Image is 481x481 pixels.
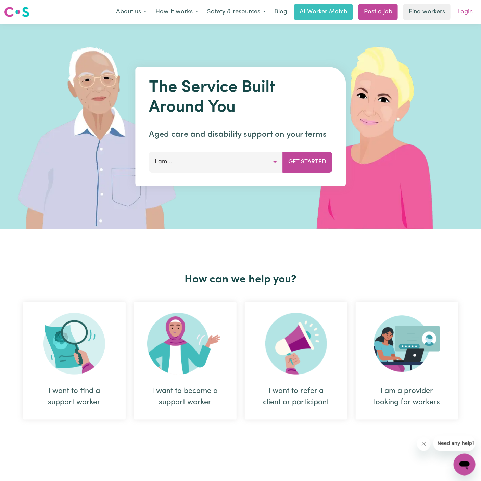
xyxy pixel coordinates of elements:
[372,385,442,408] div: I am a provider looking for workers
[43,313,105,375] img: Search
[19,273,463,286] h2: How can we help you?
[265,313,327,375] img: Refer
[134,302,237,420] div: I want to become a support worker
[261,385,331,408] div: I want to refer a client or participant
[282,152,332,172] button: Get Started
[4,4,29,20] a: Careseekers logo
[403,4,451,20] a: Find workers
[4,6,29,18] img: Careseekers logo
[112,5,151,19] button: About us
[417,437,431,451] iframe: Close message
[147,313,223,375] img: Become Worker
[294,4,353,20] a: AI Worker Match
[270,4,291,20] a: Blog
[454,454,476,476] iframe: Button to launch messaging window
[149,78,332,117] h1: The Service Built Around You
[245,302,347,420] div: I want to refer a client or participant
[149,128,332,141] p: Aged care and disability support on your terms
[149,152,283,172] button: I am...
[23,302,126,420] div: I want to find a support worker
[203,5,270,19] button: Safety & resources
[358,4,398,20] a: Post a job
[356,302,458,420] div: I am a provider looking for workers
[374,313,440,375] img: Provider
[453,4,477,20] a: Login
[39,385,109,408] div: I want to find a support worker
[150,385,220,408] div: I want to become a support worker
[433,436,476,451] iframe: Message from company
[151,5,203,19] button: How it works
